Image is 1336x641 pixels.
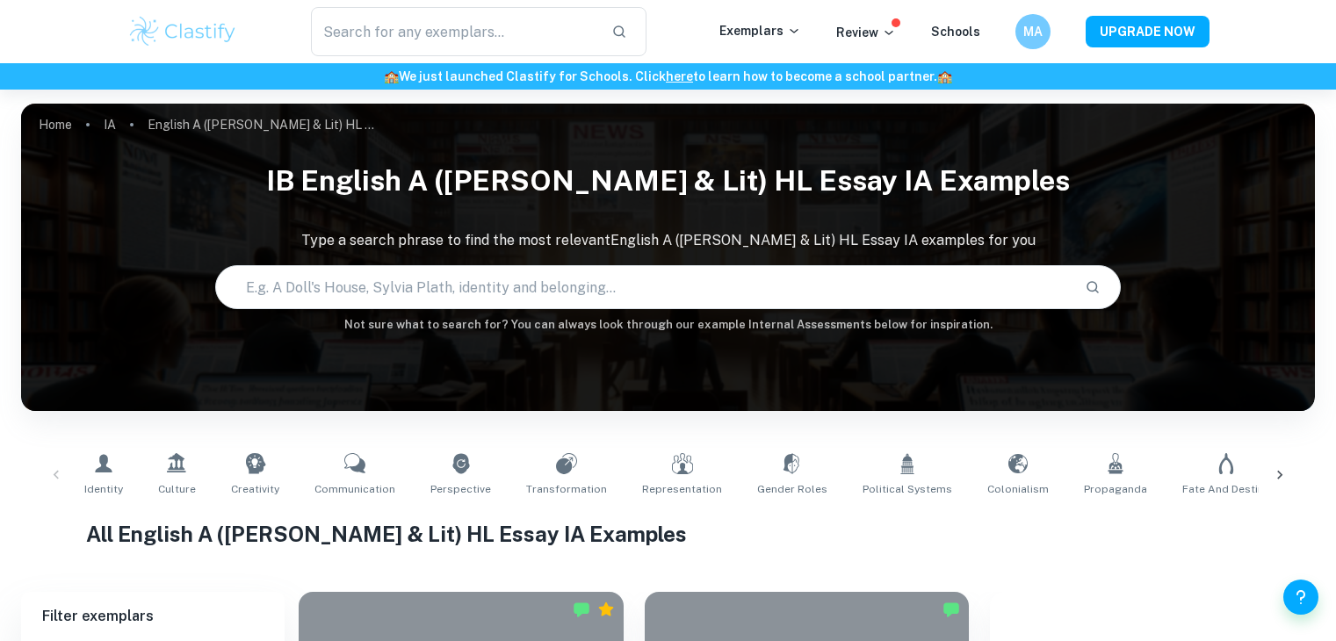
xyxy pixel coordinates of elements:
h6: Filter exemplars [21,592,285,641]
input: Search for any exemplars... [311,7,598,56]
span: Creativity [231,481,279,497]
span: Perspective [430,481,491,497]
span: Political Systems [863,481,952,497]
img: Clastify logo [127,14,239,49]
h6: Not sure what to search for? You can always look through our example Internal Assessments below f... [21,316,1315,334]
button: UPGRADE NOW [1086,16,1210,47]
button: MA [1015,14,1051,49]
span: 🏫 [937,69,952,83]
span: Fate and Destiny [1182,481,1269,497]
span: Colonialism [987,481,1049,497]
input: E.g. A Doll's House, Sylvia Plath, identity and belonging... [216,263,1071,312]
span: Gender Roles [757,481,827,497]
span: Identity [84,481,123,497]
span: Propaganda [1084,481,1147,497]
h6: We just launched Clastify for Schools. Click to learn how to become a school partner. [4,67,1332,86]
h1: All English A ([PERSON_NAME] & Lit) HL Essay IA Examples [86,518,1251,550]
p: Review [836,23,896,42]
div: Premium [597,601,615,618]
a: IA [104,112,116,137]
h1: IB English A ([PERSON_NAME] & Lit) HL Essay IA examples [21,153,1315,209]
a: Home [39,112,72,137]
button: Help and Feedback [1283,580,1318,615]
p: English A ([PERSON_NAME] & Lit) HL Essay [148,115,376,134]
span: Culture [158,481,196,497]
h6: MA [1022,22,1043,41]
p: Type a search phrase to find the most relevant English A ([PERSON_NAME] & Lit) HL Essay IA exampl... [21,230,1315,251]
a: Schools [931,25,980,39]
img: Marked [573,601,590,618]
button: Search [1078,272,1108,302]
span: Transformation [526,481,607,497]
span: 🏫 [384,69,399,83]
span: Communication [314,481,395,497]
p: Exemplars [719,21,801,40]
a: here [666,69,693,83]
img: Marked [942,601,960,618]
span: Representation [642,481,722,497]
